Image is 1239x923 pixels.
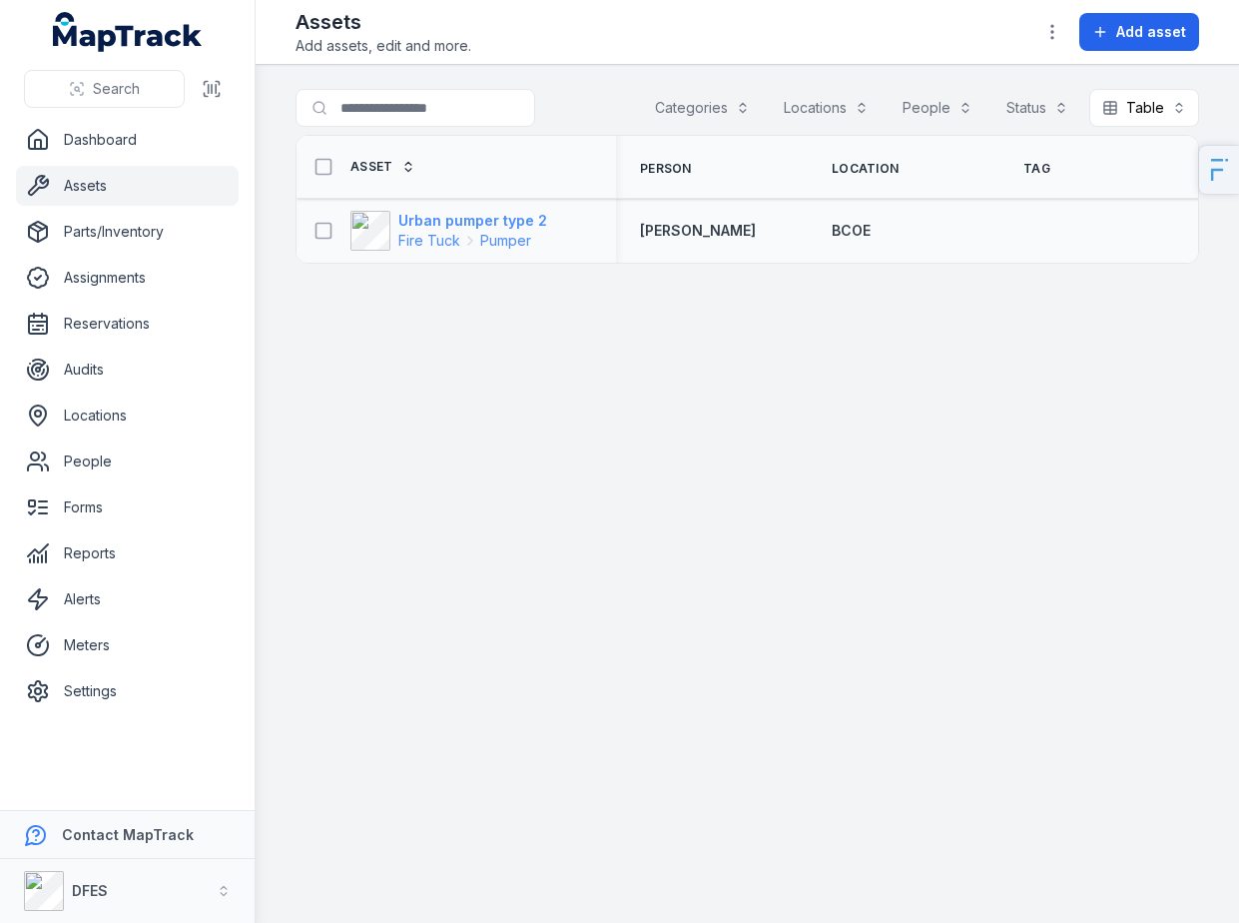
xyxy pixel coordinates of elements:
a: Assets [16,166,239,206]
button: Status [993,89,1081,127]
a: Asset [350,159,415,175]
a: Urban pumper type 2Fire TuckPumper [350,211,547,251]
span: Search [93,79,140,99]
span: Tag [1023,161,1050,177]
a: Locations [16,396,239,436]
button: Add asset [1079,13,1199,51]
a: Reports [16,533,239,573]
span: Person [640,161,692,177]
a: Alerts [16,579,239,619]
strong: Urban pumper type 2 [398,211,547,231]
button: Table [1089,89,1199,127]
span: Add asset [1116,22,1186,42]
a: BCOE [832,221,871,241]
a: [PERSON_NAME] [640,221,756,241]
a: Assignments [16,258,239,298]
button: People [890,89,985,127]
a: Dashboard [16,120,239,160]
a: Audits [16,350,239,390]
a: Settings [16,671,239,711]
strong: Contact MapTrack [62,826,194,843]
span: Location [832,161,899,177]
a: People [16,442,239,481]
span: Pumper [480,231,531,251]
span: BCOE [832,222,871,239]
strong: DFES [72,882,108,899]
button: Search [24,70,185,108]
span: Asset [350,159,393,175]
a: Reservations [16,304,239,344]
span: Add assets, edit and more. [296,36,471,56]
h2: Assets [296,8,471,36]
a: Meters [16,625,239,665]
a: Parts/Inventory [16,212,239,252]
a: MapTrack [53,12,203,52]
span: Fire Tuck [398,231,460,251]
a: Forms [16,487,239,527]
